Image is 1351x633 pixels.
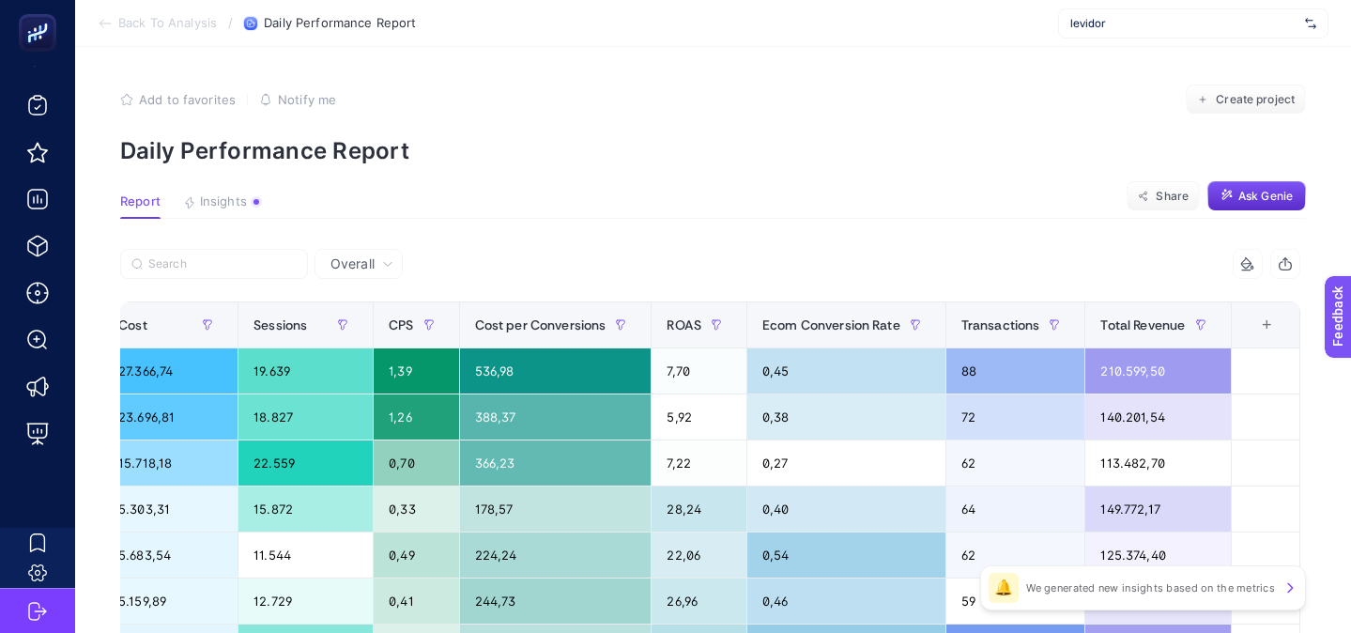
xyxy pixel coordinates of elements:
[1186,85,1306,115] button: Create project
[652,486,746,532] div: 28,24
[747,440,945,486] div: 0,27
[374,394,458,440] div: 1,26
[989,573,1019,603] div: 🔔
[118,317,147,332] span: Cost
[259,92,336,107] button: Notify me
[762,317,900,332] span: Ecom Conversion Rate
[946,394,1085,440] div: 72
[238,579,373,624] div: 12.729
[103,533,238,578] div: 5.683,54
[747,533,945,578] div: 0,54
[652,579,746,624] div: 26,96
[961,317,1040,332] span: Transactions
[747,394,945,440] div: 0,38
[103,579,238,624] div: 5.159,89
[1238,189,1293,204] span: Ask Genie
[652,533,746,578] div: 22,06
[238,486,373,532] div: 15.872
[11,6,71,21] span: Feedback
[460,533,652,578] div: 224,24
[238,394,373,440] div: 18.827
[1216,92,1295,107] span: Create project
[1100,317,1185,332] span: Total Revenue
[652,348,746,394] div: 7,70
[460,486,652,532] div: 178,57
[667,317,701,332] span: ROAS
[1085,533,1231,578] div: 125.374,40
[652,440,746,486] div: 7,22
[374,533,458,578] div: 0,49
[1156,189,1189,204] span: Share
[253,317,307,332] span: Sessions
[946,348,1085,394] div: 88
[1085,486,1231,532] div: 149.772,17
[139,92,236,107] span: Add to favorites
[1247,317,1262,359] div: 10 items selected
[238,440,373,486] div: 22.559
[1249,317,1284,332] div: +
[330,255,375,273] span: Overall
[1085,348,1231,394] div: 210.599,50
[264,16,416,31] span: Daily Performance Report
[103,348,238,394] div: 27.366,74
[1305,14,1316,33] img: svg%3e
[238,348,373,394] div: 19.639
[374,579,458,624] div: 0,41
[278,92,336,107] span: Notify me
[200,194,247,209] span: Insights
[747,579,945,624] div: 0,46
[148,257,297,271] input: Search
[1127,181,1200,211] button: Share
[1070,16,1297,31] span: levidor
[460,394,652,440] div: 388,37
[103,486,238,532] div: 5.303,31
[946,579,1085,624] div: 59
[103,394,238,440] div: 23.696,81
[1026,580,1275,595] p: We generated new insights based on the metrics
[747,486,945,532] div: 0,40
[1085,394,1231,440] div: 140.201,54
[475,317,606,332] span: Cost per Conversions
[747,348,945,394] div: 0,45
[946,533,1085,578] div: 62
[946,486,1085,532] div: 64
[103,440,238,486] div: 15.718,18
[374,348,458,394] div: 1,39
[228,15,233,30] span: /
[120,92,236,107] button: Add to favorites
[374,486,458,532] div: 0,33
[1085,440,1231,486] div: 113.482,70
[389,317,413,332] span: CPS
[118,16,217,31] span: Back To Analysis
[460,440,652,486] div: 366,23
[374,440,458,486] div: 0,70
[1207,181,1306,211] button: Ask Genie
[460,348,652,394] div: 536,98
[652,394,746,440] div: 5,92
[946,440,1085,486] div: 62
[120,137,1306,164] p: Daily Performance Report
[120,194,161,209] span: Report
[460,579,652,624] div: 244,73
[238,533,373,578] div: 11.544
